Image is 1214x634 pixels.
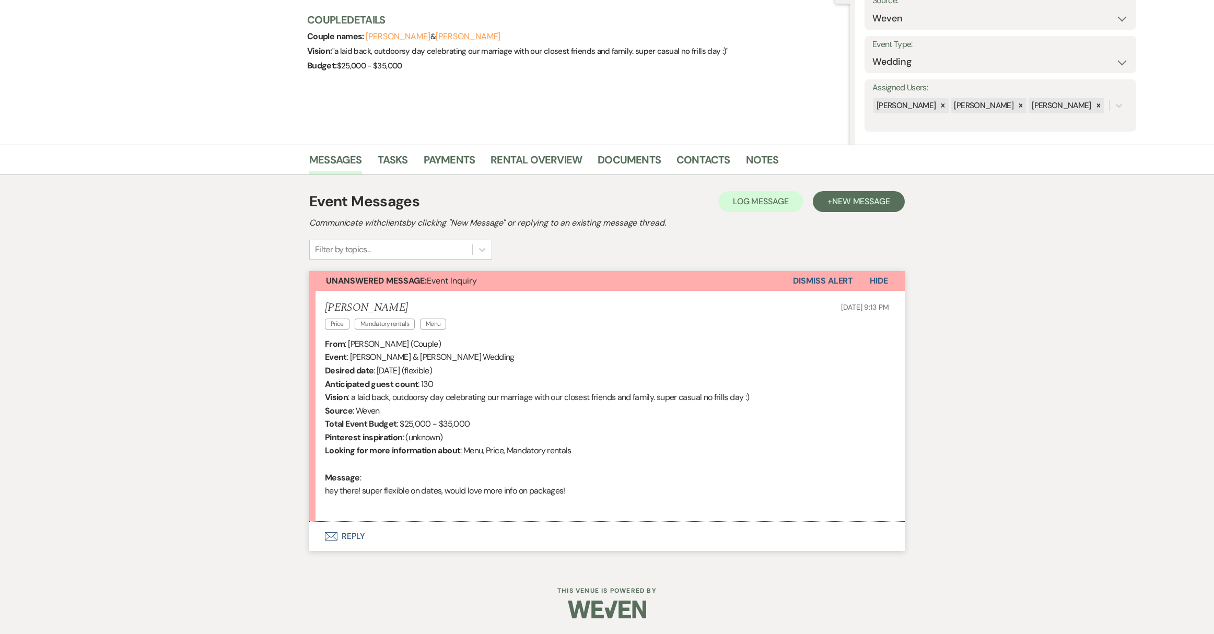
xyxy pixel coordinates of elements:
b: Message [325,472,360,483]
h2: Communicate with clients by clicking "New Message" or replying to an existing message thread. [309,217,905,229]
b: Pinterest inspiration [325,432,403,443]
span: Menu [420,319,446,330]
span: Event Inquiry [326,275,477,286]
strong: Unanswered Message: [326,275,427,286]
span: Price [325,319,349,330]
a: Notes [746,151,779,174]
span: Budget: [307,60,337,71]
button: Hide [853,271,905,291]
b: Source [325,405,353,416]
span: Couple names: [307,31,366,42]
span: " a laid back, outdoorsy day celebrating our marriage with our closest friends and family. super ... [332,46,729,56]
span: Vision: [307,45,332,56]
div: [PERSON_NAME] [1029,98,1093,113]
b: Looking for more information about [325,445,460,456]
span: Log Message [733,196,789,207]
b: Total Event Budget [325,418,396,429]
b: Vision [325,392,348,403]
span: Hide [870,275,888,286]
span: [DATE] 9:13 PM [841,302,889,312]
button: Log Message [718,191,803,212]
button: Unanswered Message:Event Inquiry [309,271,793,291]
button: Dismiss Alert [793,271,853,291]
a: Tasks [378,151,408,174]
label: Event Type: [872,37,1128,52]
button: [PERSON_NAME] [366,32,430,41]
img: Weven Logo [568,591,646,628]
a: Documents [598,151,661,174]
button: +New Message [813,191,905,212]
b: From [325,338,345,349]
span: & [366,31,500,42]
div: [PERSON_NAME] [873,98,938,113]
label: Assigned Users: [872,80,1128,96]
b: Desired date [325,365,373,376]
h5: [PERSON_NAME] [325,301,451,314]
a: Messages [309,151,362,174]
span: New Message [832,196,890,207]
b: Event [325,351,347,362]
a: Rental Overview [491,151,582,174]
b: Anticipated guest count [325,379,418,390]
h1: Event Messages [309,191,419,213]
div: [PERSON_NAME] [951,98,1015,113]
button: [PERSON_NAME] [436,32,500,41]
h3: Couple Details [307,13,839,27]
a: Contacts [676,151,730,174]
button: Reply [309,522,905,551]
span: $25,000 - $35,000 [337,61,402,71]
div: Filter by topics... [315,243,371,256]
div: : [PERSON_NAME] (Couple) : [PERSON_NAME] & [PERSON_NAME] Wedding : [DATE] (flexible) : 130 : a la... [325,337,889,511]
a: Payments [424,151,475,174]
span: Mandatory rentals [355,319,415,330]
